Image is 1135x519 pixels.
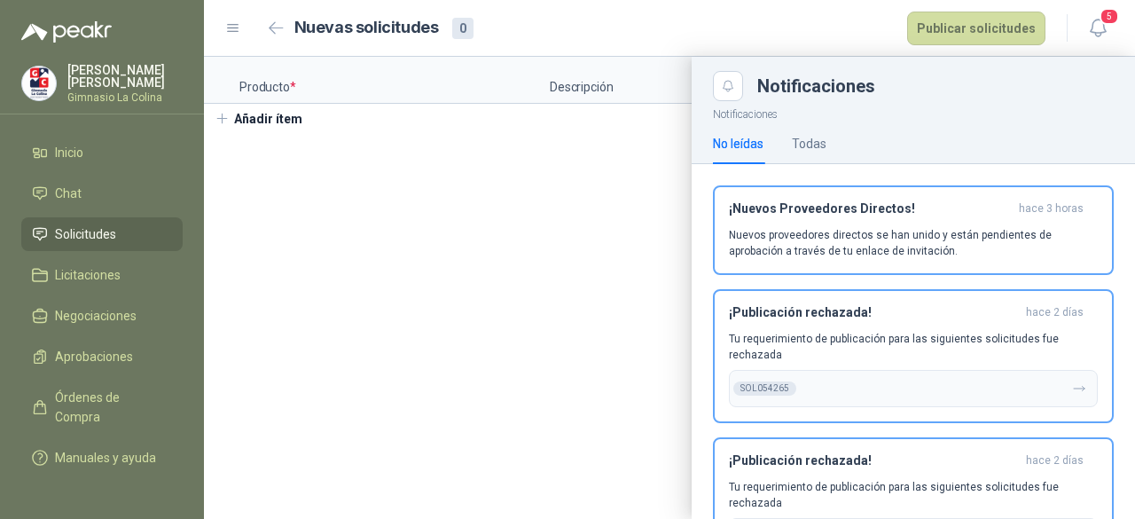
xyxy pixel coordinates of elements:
a: Aprobaciones [21,340,183,374]
button: ¡Nuevos Proveedores Directos!hace 3 horas Nuevos proveedores directos se han unido y están pendie... [713,185,1114,275]
a: Chat [21,177,183,210]
span: 5 [1100,8,1119,25]
span: hace 2 días [1026,305,1084,320]
button: Close [713,71,743,101]
div: 0 [452,18,474,39]
p: Nuevos proveedores directos se han unido y están pendientes de aprobación a través de tu enlace d... [729,227,1098,259]
div: SOL054265 [733,381,796,396]
p: Tu requerimiento de publicación para las siguientes solicitudes fue rechazada [729,479,1098,511]
h3: ¡Nuevos Proveedores Directos! [729,201,1012,216]
span: Inicio [55,143,83,162]
button: Publicar solicitudes [907,12,1045,45]
div: No leídas [713,134,763,153]
span: Chat [55,184,82,203]
div: Todas [792,134,826,153]
h2: Nuevas solicitudes [294,15,439,41]
a: Órdenes de Compra [21,381,183,434]
span: Solicitudes [55,224,116,244]
span: Licitaciones [55,265,121,285]
button: ¡Publicación rechazada!hace 2 días Tu requerimiento de publicación para las siguientes solicitude... [713,289,1114,423]
span: Órdenes de Compra [55,388,166,427]
button: 5 [1082,12,1114,44]
a: Manuales y ayuda [21,441,183,475]
span: Manuales y ayuda [55,448,156,468]
h3: ¡Publicación rechazada! [729,305,1019,320]
span: Negociaciones [55,306,137,326]
p: Tu requerimiento de publicación para las siguientes solicitudes fue rechazada [729,331,1098,363]
p: Notificaciones [692,101,1135,123]
p: [PERSON_NAME] [PERSON_NAME] [67,64,183,89]
a: Solicitudes [21,217,183,251]
a: Negociaciones [21,299,183,333]
span: Aprobaciones [55,347,133,366]
h3: ¡Publicación rechazada! [729,453,1019,468]
span: hace 2 días [1026,453,1084,468]
span: hace 3 horas [1019,201,1084,216]
img: Company Logo [22,67,56,100]
a: Inicio [21,136,183,169]
img: Logo peakr [21,21,112,43]
div: Notificaciones [757,77,1114,95]
a: Licitaciones [21,258,183,292]
p: Gimnasio La Colina [67,92,183,103]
